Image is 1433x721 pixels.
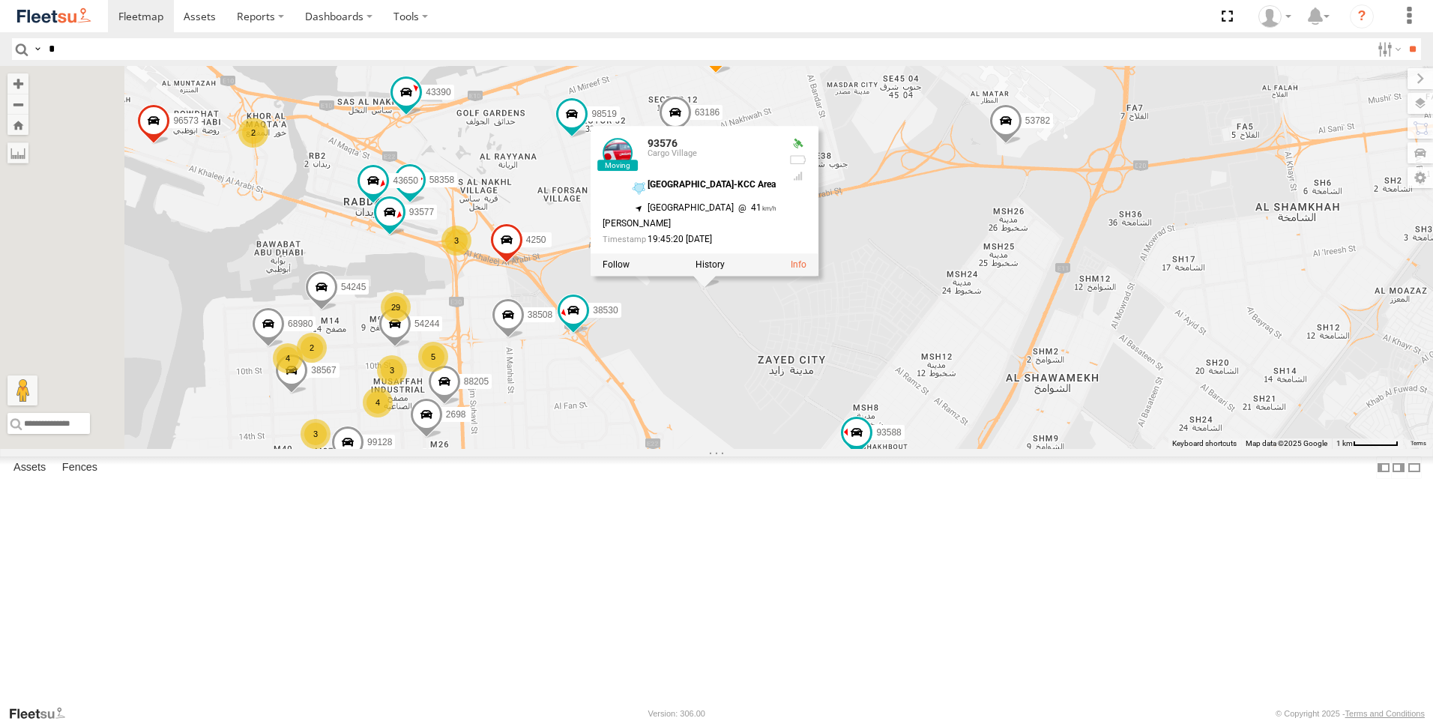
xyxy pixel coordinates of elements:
label: Realtime tracking of Asset [603,259,630,270]
span: 54245 [341,282,366,292]
div: 3 [441,226,471,256]
a: View Asset Details [791,259,806,270]
div: Cargo Village [648,149,776,158]
span: 43390 [426,87,450,97]
div: Mohamed Ashif [1253,5,1297,28]
div: © Copyright 2025 - [1276,709,1425,718]
span: 4250 [526,234,546,244]
button: Zoom Home [7,115,28,135]
span: 54244 [414,319,439,329]
span: Map data ©2025 Google [1246,439,1327,447]
div: [PERSON_NAME] [603,219,776,229]
a: Terms (opens in new tab) [1411,441,1426,447]
div: 3 [377,355,407,385]
label: Map Settings [1408,167,1433,188]
span: 1 km [1336,439,1353,447]
label: Measure [7,142,28,163]
span: 43650 [393,175,417,185]
div: 4 [363,387,393,417]
span: 53782 [1025,115,1050,126]
span: 2698 [446,408,466,419]
span: 38530 [593,305,618,316]
div: 3 [301,419,331,449]
label: Dock Summary Table to the Left [1376,456,1391,478]
div: Version: 306.00 [648,709,705,718]
span: 68980 [288,319,313,329]
span: 58358 [429,175,454,185]
a: Visit our Website [8,706,77,721]
label: Fences [55,457,105,478]
div: 2 [238,118,268,148]
span: 38567 [311,365,336,375]
button: Keyboard shortcuts [1172,438,1237,449]
button: Zoom in [7,73,28,94]
span: [GEOGRAPHIC_DATA] [648,202,734,213]
div: 5 [418,342,448,372]
span: 41 [734,202,776,213]
label: Assets [6,457,53,478]
div: No battery health information received from this device. [788,154,806,166]
span: 93577 [409,206,434,217]
label: Search Filter Options [1372,38,1404,60]
span: 38508 [528,310,552,320]
div: 4 [273,343,303,373]
label: Search Query [31,38,43,60]
label: Dock Summary Table to the Right [1391,456,1406,478]
label: View Asset History [696,259,725,270]
img: fleetsu-logo-horizontal.svg [15,6,93,26]
label: Hide Summary Table [1407,456,1422,478]
i: ? [1350,4,1374,28]
span: 96573 [173,115,198,126]
span: 93588 [876,427,901,438]
button: Zoom out [7,94,28,115]
span: 98519 [591,109,616,119]
span: 63186 [695,107,719,118]
div: 29 [381,292,411,322]
div: 2 [297,333,327,363]
a: 93576 [648,137,678,149]
span: 88205 [464,376,489,387]
div: GSM Signal = 4 [788,170,806,182]
div: Date/time of location update [603,235,776,244]
span: 99128 [367,437,392,447]
div: Valid GPS Fix [788,138,806,150]
div: [GEOGRAPHIC_DATA]-KCC Area [648,180,776,190]
a: Terms and Conditions [1345,709,1425,718]
button: Drag Pegman onto the map to open Street View [7,375,37,405]
button: Map Scale: 1 km per 57 pixels [1332,438,1403,449]
a: View Asset Details [603,138,633,168]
